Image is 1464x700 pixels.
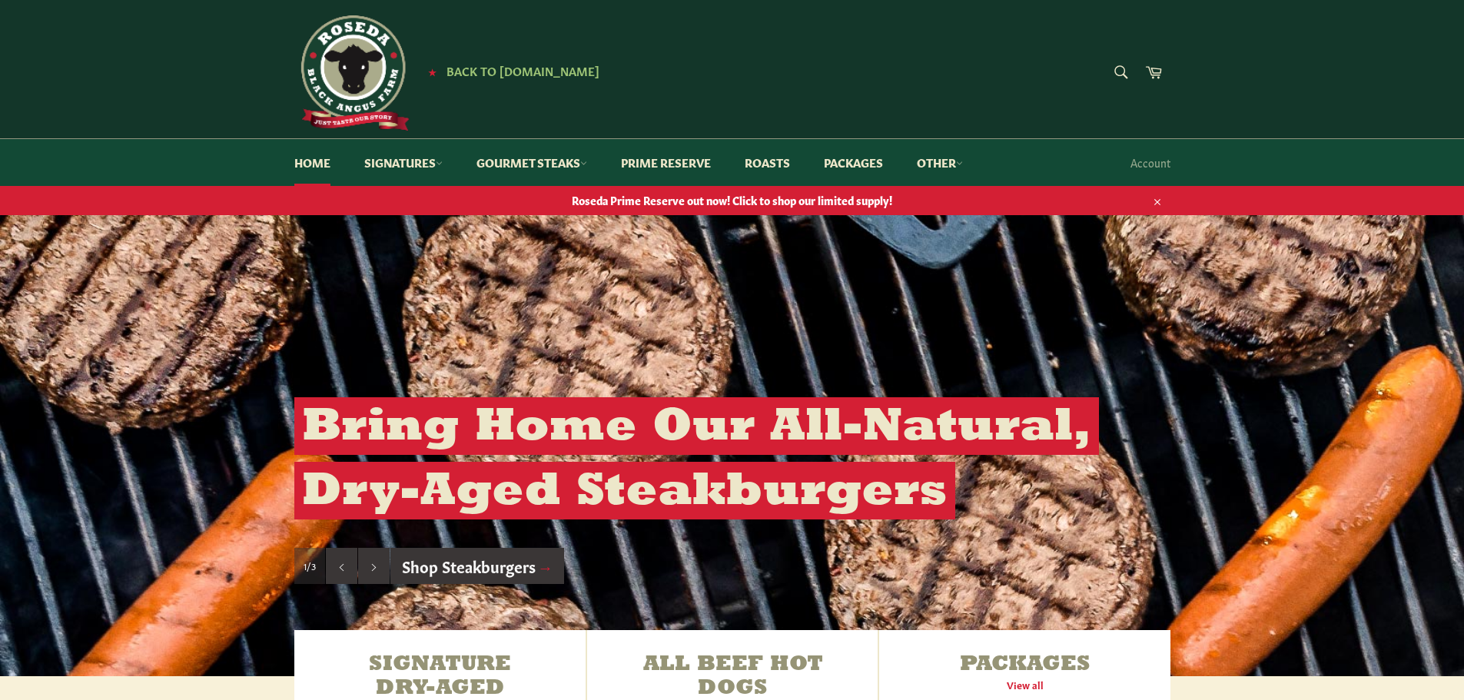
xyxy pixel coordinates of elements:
[279,185,1186,215] a: Roseda Prime Reserve out now! Click to shop our limited supply!
[901,139,978,186] a: Other
[294,15,410,131] img: Roseda Beef
[428,65,437,78] span: ★
[279,193,1186,207] span: Roseda Prime Reserve out now! Click to shop our limited supply!
[447,62,599,78] span: Back to [DOMAIN_NAME]
[606,139,726,186] a: Prime Reserve
[279,139,346,186] a: Home
[538,555,553,576] span: →
[1123,140,1178,185] a: Account
[294,548,325,585] div: Slide 1, current
[390,548,565,585] a: Shop Steakburgers
[808,139,898,186] a: Packages
[304,559,316,572] span: 1/3
[326,548,357,585] button: Previous slide
[358,548,390,585] button: Next slide
[349,139,458,186] a: Signatures
[420,65,599,78] a: ★ Back to [DOMAIN_NAME]
[729,139,805,186] a: Roasts
[461,139,603,186] a: Gourmet Steaks
[294,397,1099,519] h2: Bring Home Our All-Natural, Dry-Aged Steakburgers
